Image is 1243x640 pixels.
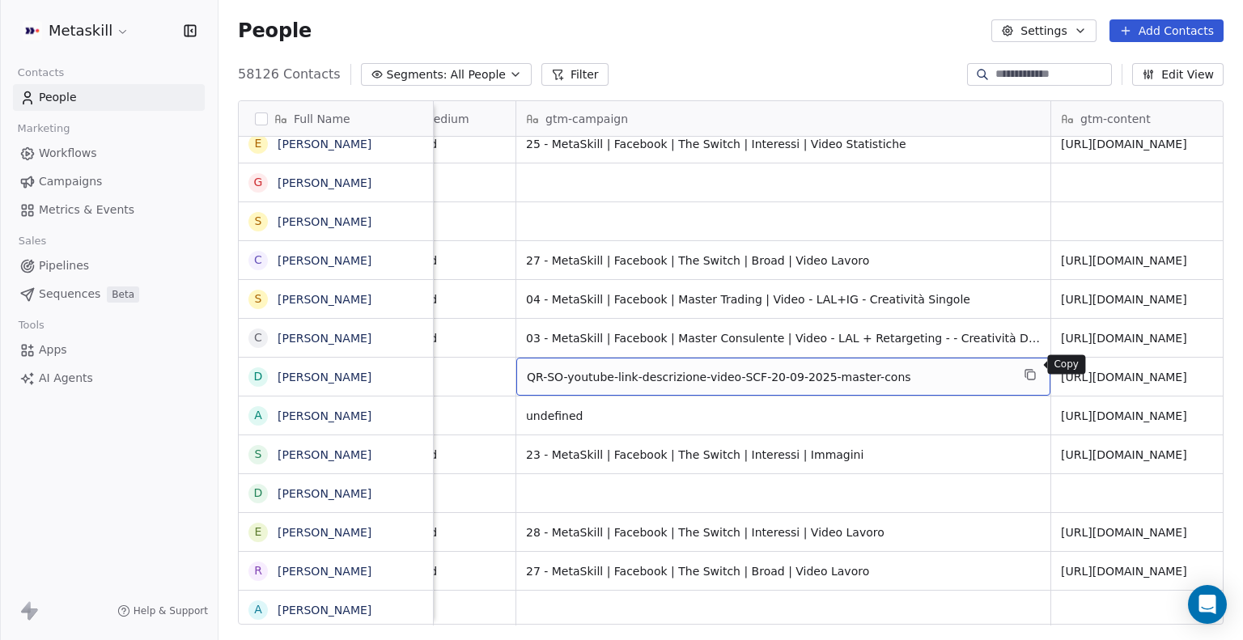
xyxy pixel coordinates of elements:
[527,369,1011,385] span: QR-SO-youtube-link-descrizione-video-SCF-20-09-2025-master-cons
[238,19,312,43] span: People
[254,562,262,579] div: R
[255,290,262,307] div: S
[526,136,1041,152] span: 25 - MetaSkill | Facebook | The Switch | Interessi | Video Statistiche
[526,252,1041,269] span: 27 - MetaSkill | Facebook | The Switch | Broad | Video Lavoro
[39,173,102,190] span: Campaigns
[254,407,262,424] div: A
[39,257,89,274] span: Pipelines
[134,604,208,617] span: Help & Support
[278,371,371,384] a: [PERSON_NAME]
[238,65,341,84] span: 58126 Contacts
[255,213,262,230] div: S
[991,19,1096,42] button: Settings
[13,140,205,167] a: Workflows
[526,563,1041,579] span: 27 - MetaSkill | Facebook | The Switch | Broad | Video Lavoro
[255,135,262,152] div: E
[541,63,609,86] button: Filter
[387,66,448,83] span: Segments:
[254,485,263,502] div: D
[13,84,205,111] a: People
[367,101,515,136] div: gtm-medium
[107,286,139,303] span: Beta
[23,21,42,40] img: AVATAR%20METASKILL%20-%20Colori%20Positivo.png
[39,341,67,358] span: Apps
[11,117,77,141] span: Marketing
[13,281,205,307] a: SequencesBeta
[278,176,371,189] a: [PERSON_NAME]
[376,136,506,152] span: social-paid
[254,252,262,269] div: C
[526,408,1041,424] span: undefined
[278,565,371,578] a: [PERSON_NAME]
[278,254,371,267] a: [PERSON_NAME]
[376,563,506,579] span: social-paid
[526,524,1041,540] span: 28 - MetaSkill | Facebook | The Switch | Interessi | Video Lavoro
[278,332,371,345] a: [PERSON_NAME]
[39,145,97,162] span: Workflows
[1188,585,1227,624] div: Open Intercom Messenger
[254,601,262,618] div: A
[376,408,506,424] span: search
[1132,63,1224,86] button: Edit View
[39,370,93,387] span: AI Agents
[451,66,506,83] span: All People
[294,111,350,127] span: Full Name
[1109,19,1224,42] button: Add Contacts
[19,17,133,45] button: Metaskill
[545,111,628,127] span: gtm-campaign
[239,101,433,136] div: Full Name
[526,447,1041,463] span: 23 - MetaSkill | Facebook | The Switch | Interessi | Immagini
[1080,111,1151,127] span: gtm-content
[13,252,205,279] a: Pipelines
[526,291,1041,307] span: 04 - MetaSkill | Facebook | Master Trading | Video - LAL+IG - Creatività Singole
[516,101,1050,136] div: gtm-campaign
[13,168,205,195] a: Campaigns
[254,329,262,346] div: C
[376,252,506,269] span: social-paid
[254,368,263,385] div: D
[1054,358,1079,371] p: Copy
[376,524,506,540] span: social-paid
[278,409,371,422] a: [PERSON_NAME]
[376,369,506,385] span: social
[11,229,53,253] span: Sales
[278,526,371,539] a: [PERSON_NAME]
[13,365,205,392] a: AI Agents
[49,20,112,41] span: Metaskill
[39,89,77,106] span: People
[11,313,51,337] span: Tools
[526,330,1041,346] span: 03 - MetaSkill | Facebook | Master Consulente | Video - LAL + Retargeting - - Creatività Dinamiche
[278,604,371,617] a: [PERSON_NAME]
[278,138,371,150] a: [PERSON_NAME]
[278,293,371,306] a: [PERSON_NAME]
[376,447,506,463] span: social-paid
[278,448,371,461] a: [PERSON_NAME]
[13,337,205,363] a: Apps
[255,446,262,463] div: S
[254,174,263,191] div: G
[39,201,134,218] span: Metrics & Events
[117,604,208,617] a: Help & Support
[39,286,100,303] span: Sequences
[278,215,371,228] a: [PERSON_NAME]
[239,137,434,625] div: grid
[11,61,71,85] span: Contacts
[255,523,262,540] div: E
[278,487,371,500] a: [PERSON_NAME]
[376,291,506,307] span: social-paid
[376,330,506,346] span: social-paid
[13,197,205,223] a: Metrics & Events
